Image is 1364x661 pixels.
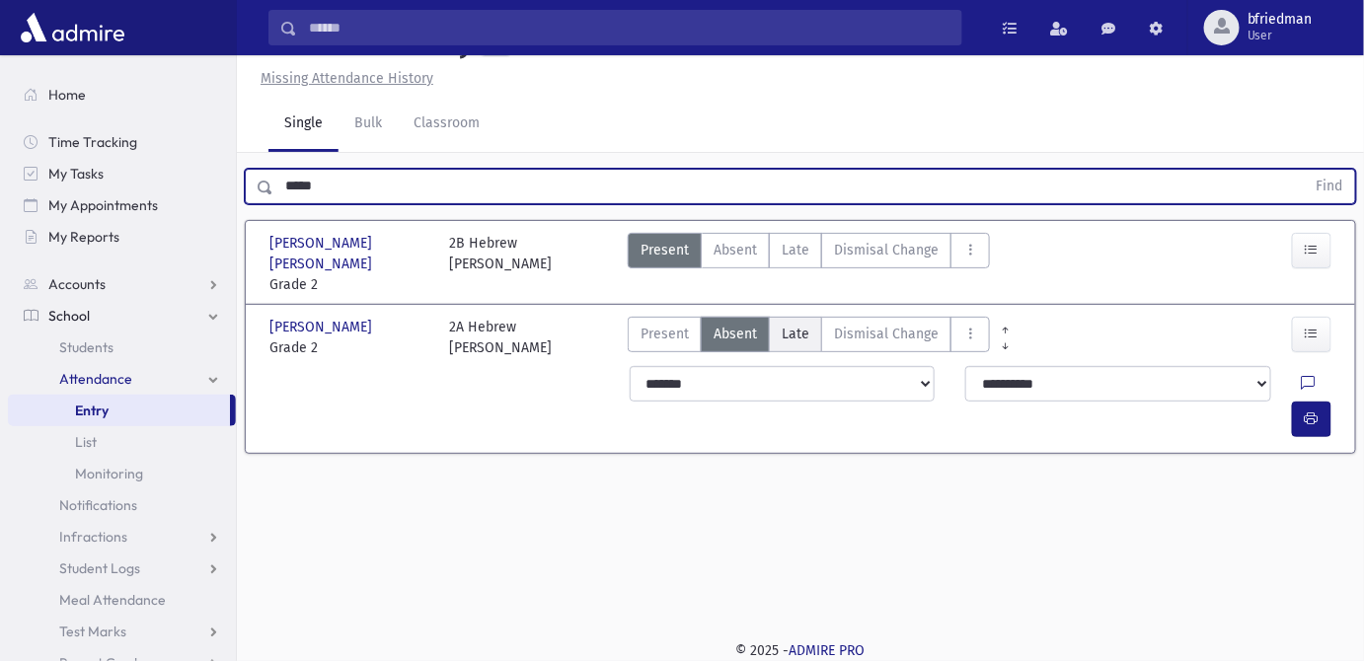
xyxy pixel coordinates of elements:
[8,268,236,300] a: Accounts
[8,552,236,584] a: Student Logs
[8,331,236,363] a: Students
[48,196,158,214] span: My Appointments
[48,228,119,246] span: My Reports
[48,133,137,151] span: Time Tracking
[628,317,990,358] div: AttTypes
[834,240,939,260] span: Dismisal Change
[261,70,433,87] u: Missing Attendance History
[8,616,236,647] a: Test Marks
[75,433,97,451] span: List
[398,97,495,152] a: Classroom
[641,324,689,344] span: Present
[269,337,430,358] span: Grade 2
[8,395,230,426] a: Entry
[8,126,236,158] a: Time Tracking
[782,324,809,344] span: Late
[59,623,126,640] span: Test Marks
[59,591,166,609] span: Meal Attendance
[48,275,106,293] span: Accounts
[450,233,553,295] div: 2B Hebrew [PERSON_NAME]
[59,528,127,546] span: Infractions
[628,233,990,295] div: AttTypes
[782,240,809,260] span: Late
[8,458,236,489] a: Monitoring
[59,370,132,388] span: Attendance
[834,324,939,344] span: Dismisal Change
[253,70,433,87] a: Missing Attendance History
[269,317,376,337] span: [PERSON_NAME]
[1248,12,1313,28] span: bfriedman
[268,640,1332,661] div: © 2025 -
[714,324,757,344] span: Absent
[59,496,137,514] span: Notifications
[269,274,430,295] span: Grade 2
[59,559,140,577] span: Student Logs
[1248,28,1313,43] span: User
[75,402,109,419] span: Entry
[16,8,129,47] img: AdmirePro
[8,79,236,110] a: Home
[8,584,236,616] a: Meal Attendance
[297,10,961,45] input: Search
[48,86,86,104] span: Home
[268,97,339,152] a: Single
[59,338,114,356] span: Students
[269,233,430,274] span: [PERSON_NAME] [PERSON_NAME]
[8,426,236,458] a: List
[8,221,236,253] a: My Reports
[8,300,236,331] a: School
[1305,170,1355,203] button: Find
[75,465,143,482] span: Monitoring
[8,489,236,521] a: Notifications
[714,240,757,260] span: Absent
[641,240,689,260] span: Present
[450,317,553,358] div: 2A Hebrew [PERSON_NAME]
[339,97,398,152] a: Bulk
[8,189,236,221] a: My Appointments
[8,521,236,552] a: Infractions
[8,158,236,189] a: My Tasks
[48,165,104,183] span: My Tasks
[48,307,90,325] span: School
[8,363,236,395] a: Attendance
